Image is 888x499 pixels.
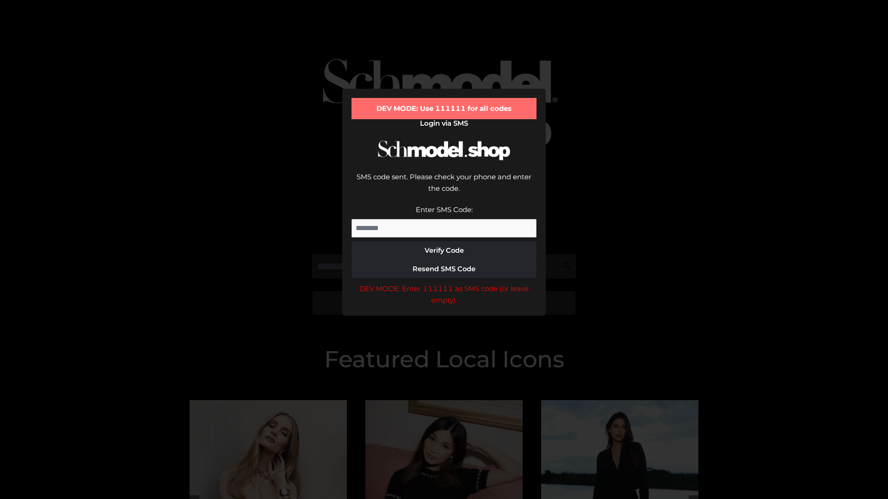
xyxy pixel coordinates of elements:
[351,171,536,204] div: SMS code sent. Please check your phone and enter the code.
[351,283,536,306] div: DEV MODE: Enter 111111 as SMS code (or leave empty).
[351,98,536,119] div: DEV MODE: Use 111111 for all codes
[416,205,473,214] label: Enter SMS Code:
[351,119,536,128] h2: Login via SMS
[351,241,536,260] button: Verify Code
[351,260,536,278] button: Resend SMS Code
[375,132,513,169] img: Schmodel Logo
